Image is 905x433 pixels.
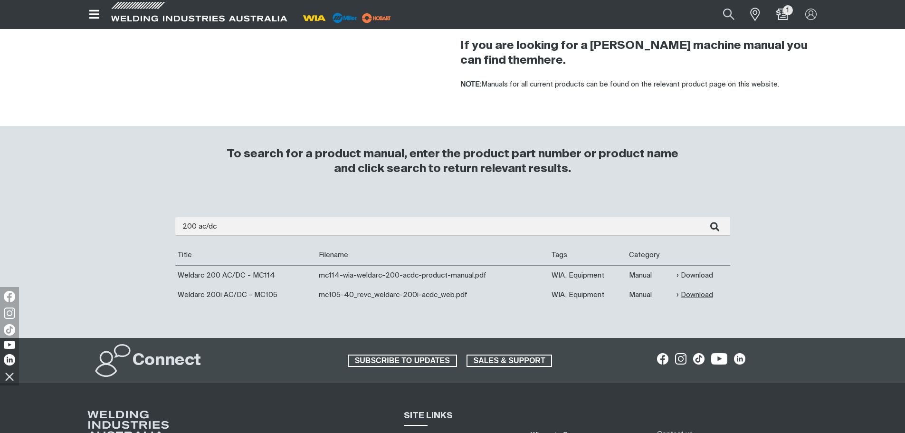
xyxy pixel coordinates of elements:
[4,308,15,319] img: Instagram
[627,245,674,265] th: Category
[627,265,674,285] td: Manual
[1,368,18,385] img: hide socials
[549,245,627,265] th: Tags
[175,245,316,265] th: Title
[175,285,316,305] td: Weldarc 200i AC/DC - MC105
[316,265,549,285] td: mc114-wia-weldarc-200-acdc-product-manual.pdf
[467,355,552,367] span: SALES & SUPPORT
[348,355,457,367] a: SUBSCRIBE TO UPDATES
[467,355,553,367] a: SALES & SUPPORT
[701,4,745,25] input: Product name or item number...
[676,289,713,300] a: Download
[713,4,745,25] button: Search products
[404,412,453,420] span: SITE LINKS
[175,265,316,285] td: Weldarc 200 AC/DC - MC114
[133,350,201,371] h2: Connect
[549,285,627,305] td: WIA, Equipment
[549,265,627,285] td: WIA, Equipment
[4,291,15,302] img: Facebook
[537,55,566,66] a: here.
[316,245,549,265] th: Filename
[4,354,15,366] img: LinkedIn
[676,270,713,281] a: Download
[349,355,456,367] span: SUBSCRIBE TO UPDATES
[460,40,808,66] strong: If you are looking for a [PERSON_NAME] machine manual you can find them
[460,81,481,88] strong: NOTE:
[223,147,683,176] h3: To search for a product manual, enter the product part number or product name and click search to...
[316,285,549,305] td: mc105-40_revc_weldarc-200i-acdc_web.pdf
[627,285,674,305] td: Manual
[175,217,730,236] input: Enter search...
[4,324,15,336] img: TikTok
[359,14,394,21] a: miller
[460,79,820,90] p: Manuals for all current products can be found on the relevant product page on this website.
[4,341,15,349] img: YouTube
[359,11,394,25] img: miller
